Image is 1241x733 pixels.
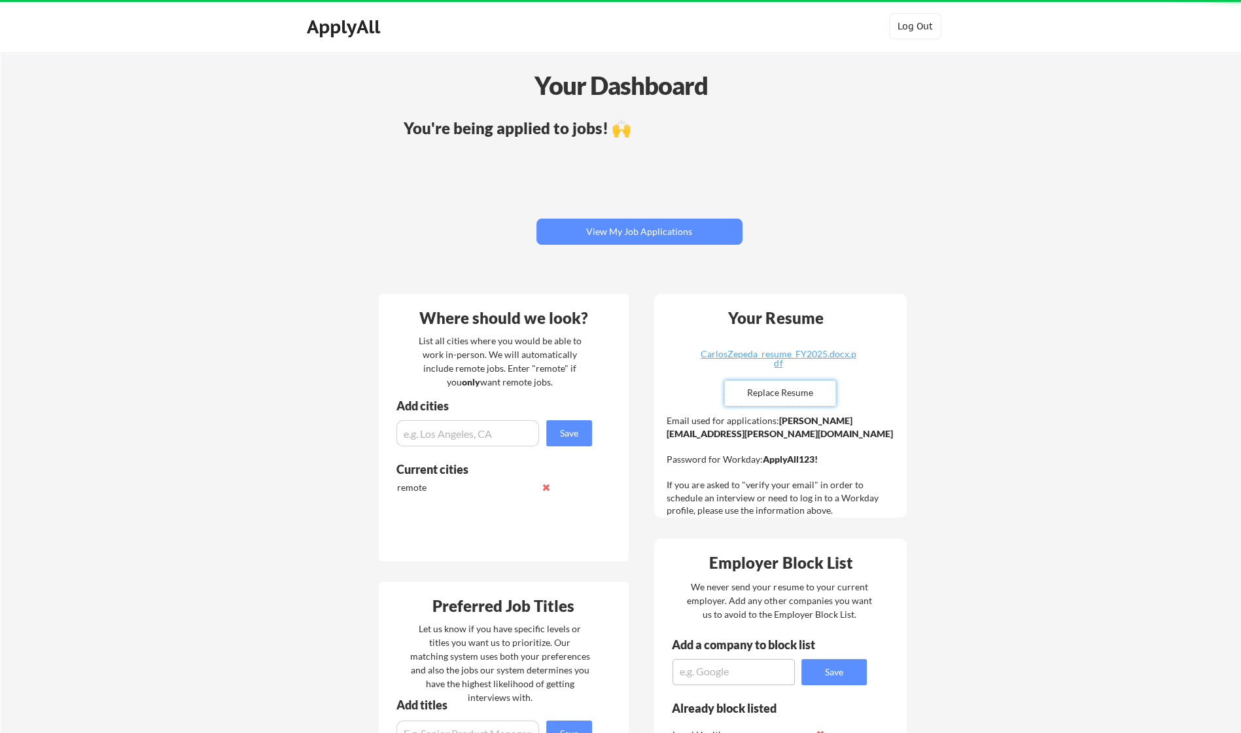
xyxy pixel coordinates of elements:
[462,376,480,387] strong: only
[672,702,849,714] div: Already block listed
[889,13,941,39] button: Log Out
[763,454,818,465] strong: ApplyAll123!
[659,555,903,571] div: Employer Block List
[396,420,539,446] input: e.g. Los Angeles, CA
[404,120,875,136] div: You're being applied to jobs! 🙌
[672,639,835,651] div: Add a company to block list
[396,699,581,711] div: Add titles
[396,400,595,412] div: Add cities
[410,622,590,704] div: Let us know if you have specific levels or titles you want us to prioritize. Our matching system ...
[667,415,893,439] strong: [PERSON_NAME][EMAIL_ADDRESS][PERSON_NAME][DOMAIN_NAME]
[686,580,873,621] div: We never send your resume to your current employer. Add any other companies you want us to avoid ...
[382,310,625,326] div: Where should we look?
[701,349,856,370] a: CarlosZepeda_resume_FY2025.docx.pdf
[1,67,1241,104] div: Your Dashboard
[801,659,867,685] button: Save
[546,420,592,446] button: Save
[536,219,743,245] button: View My Job Applications
[667,414,898,517] div: Email used for applications: Password for Workday: If you are asked to "verify your email" in ord...
[701,349,856,368] div: CarlosZepeda_resume_FY2025.docx.pdf
[397,481,535,494] div: remote
[307,16,384,38] div: ApplyAll
[410,334,590,389] div: List all cities where you would be able to work in-person. We will automatically include remote j...
[711,310,841,326] div: Your Resume
[382,598,625,614] div: Preferred Job Titles
[396,463,578,475] div: Current cities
